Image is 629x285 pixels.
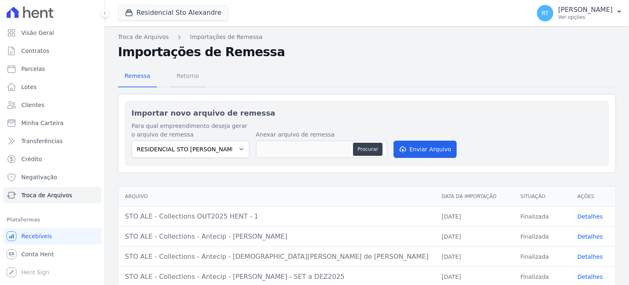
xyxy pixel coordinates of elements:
[514,187,571,207] th: Situação
[190,33,262,41] a: Importações de Remessa
[172,68,204,84] span: Retorno
[7,215,98,225] div: Plataformas
[118,33,616,41] nav: Breadcrumb
[394,141,457,158] button: Enviar Arquivo
[3,228,101,244] a: Recebíveis
[118,5,229,21] button: Residencial Sto Alexandre
[21,137,63,145] span: Transferências
[435,246,514,267] td: [DATE]
[577,253,603,260] a: Detalhes
[21,173,57,181] span: Negativação
[256,130,387,139] label: Anexar arquivo de remessa
[514,246,571,267] td: Finalizada
[118,33,169,41] a: Troca de Arquivos
[353,143,382,156] button: Procurar
[530,2,629,25] button: RT [PERSON_NAME] Ver opções
[170,66,206,87] a: Retorno
[21,191,72,199] span: Troca de Arquivos
[125,232,428,242] div: STO ALE - Collections - Antecip - [PERSON_NAME]
[118,187,435,207] th: Arquivo
[118,45,616,59] h2: Importações de Remessa
[514,226,571,246] td: Finalizada
[558,6,613,14] p: [PERSON_NAME]
[577,233,603,240] a: Detalhes
[21,101,44,109] span: Clientes
[3,169,101,185] a: Negativação
[120,68,155,84] span: Remessa
[21,232,52,240] span: Recebíveis
[21,155,42,163] span: Crédito
[435,206,514,226] td: [DATE]
[3,187,101,203] a: Troca de Arquivos
[21,47,49,55] span: Contratos
[3,115,101,131] a: Minha Carteira
[125,252,428,262] div: STO ALE - Collections - Antecip - [DEMOGRAPHIC_DATA][PERSON_NAME] de [PERSON_NAME]
[435,226,514,246] td: [DATE]
[3,246,101,262] a: Conta Hent
[541,10,548,16] span: RT
[125,212,428,221] div: STO ALE - Collections OUT2025 HENT - 1
[571,187,615,207] th: Ações
[118,66,157,87] a: Remessa
[131,107,602,119] h2: Importar novo arquivo de remessa
[21,83,37,91] span: Lotes
[558,14,613,21] p: Ver opções
[3,79,101,95] a: Lotes
[21,65,45,73] span: Parcelas
[21,119,63,127] span: Minha Carteira
[3,61,101,77] a: Parcelas
[435,187,514,207] th: Data da Importação
[3,97,101,113] a: Clientes
[118,66,206,87] nav: Tab selector
[3,25,101,41] a: Visão Geral
[21,29,54,37] span: Visão Geral
[577,274,603,280] a: Detalhes
[3,43,101,59] a: Contratos
[21,250,54,258] span: Conta Hent
[514,206,571,226] td: Finalizada
[125,272,428,282] div: STO ALE - Collections - Antecip - [PERSON_NAME] - SET a DEZ2025
[131,122,249,139] label: Para qual empreendimento deseja gerar o arquivo de remessa
[3,133,101,149] a: Transferências
[3,151,101,167] a: Crédito
[577,213,603,220] a: Detalhes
